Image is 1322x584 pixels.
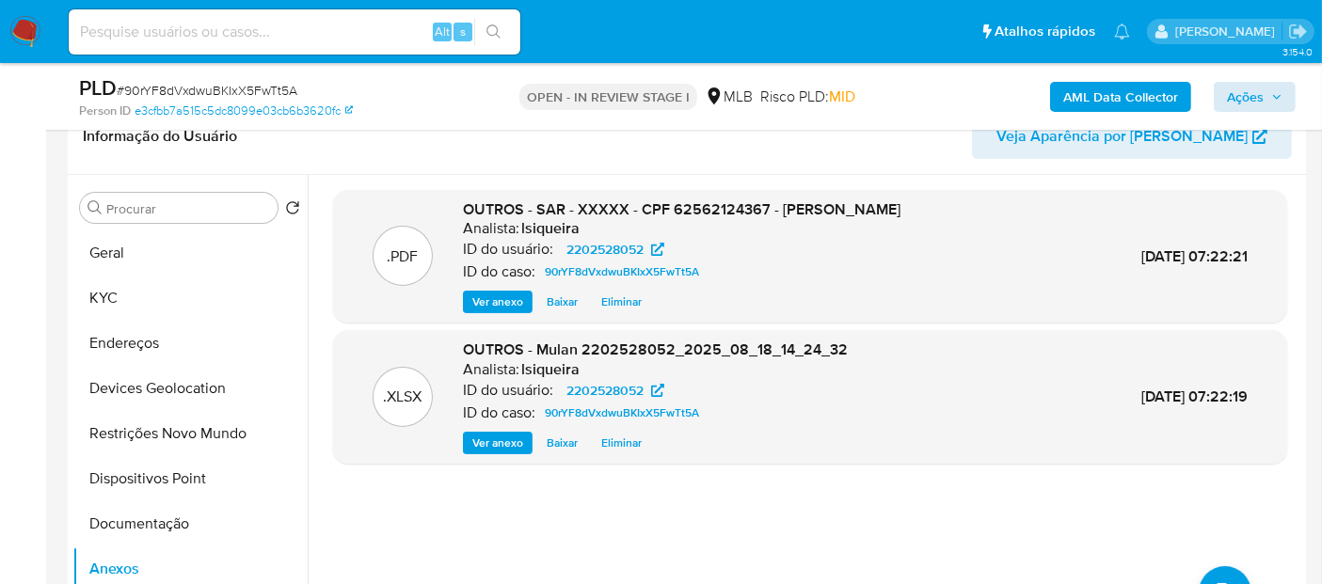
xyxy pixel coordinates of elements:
[435,23,450,40] span: Alt
[83,127,237,146] h1: Informação do Usuário
[547,434,578,452] span: Baixar
[547,292,578,311] span: Baixar
[72,321,308,366] button: Endereços
[79,72,117,103] b: PLD
[519,84,697,110] p: OPEN - IN REVIEW STAGE I
[1214,82,1296,112] button: Ações
[537,291,587,313] button: Baixar
[474,19,513,45] button: search-icon
[601,292,642,311] span: Eliminar
[566,379,644,402] span: 2202528052
[88,200,103,215] button: Procurar
[117,81,297,100] span: # 90rYF8dVxdwuBKIxX5FwTt5A
[460,23,466,40] span: s
[463,360,519,379] p: Analista:
[1063,82,1178,112] b: AML Data Collector
[1114,24,1130,39] a: Notificações
[72,456,308,501] button: Dispositivos Point
[601,434,642,452] span: Eliminar
[72,276,308,321] button: KYC
[1141,245,1248,267] span: [DATE] 07:22:21
[463,240,553,259] p: ID do usuário:
[829,86,855,107] span: MID
[1175,23,1282,40] p: leticia.siqueira@mercadolivre.com
[72,230,308,276] button: Geral
[705,87,753,107] div: MLB
[384,387,422,407] p: .XLSX
[135,103,353,119] a: e3cfbb7a515c5dc8099e03cb6b3620fc
[463,291,533,313] button: Ver anexo
[463,198,900,220] span: OUTROS - SAR - XXXXX - CPF 62562124367 - [PERSON_NAME]
[72,411,308,456] button: Restrições Novo Mundo
[545,260,699,283] span: 90rYF8dVxdwuBKIxX5FwTt5A
[555,238,676,260] a: 2202528052
[463,339,848,360] span: OUTROS - Mulan 2202528052_2025_08_18_14_24_32
[388,246,419,267] p: .PDF
[69,20,520,44] input: Pesquise usuários ou casos...
[463,262,535,281] p: ID do caso:
[995,22,1095,41] span: Atalhos rápidos
[521,360,580,379] h6: lsiqueira
[537,260,707,283] a: 90rYF8dVxdwuBKIxX5FwTt5A
[1141,386,1248,407] span: [DATE] 07:22:19
[472,292,523,311] span: Ver anexo
[566,238,644,260] span: 2202528052
[463,219,519,238] p: Analista:
[1050,82,1191,112] button: AML Data Collector
[555,379,676,402] a: 2202528052
[521,219,580,238] h6: lsiqueira
[592,291,651,313] button: Eliminar
[996,114,1248,159] span: Veja Aparência por [PERSON_NAME]
[972,114,1292,159] button: Veja Aparência por [PERSON_NAME]
[72,501,308,546] button: Documentação
[72,366,308,411] button: Devices Geolocation
[760,87,855,107] span: Risco PLD:
[1227,82,1264,112] span: Ações
[592,432,651,454] button: Eliminar
[463,403,535,422] p: ID do caso:
[472,434,523,452] span: Ver anexo
[463,432,533,454] button: Ver anexo
[537,432,587,454] button: Baixar
[106,200,270,217] input: Procurar
[1282,44,1313,59] span: 3.154.0
[285,200,300,221] button: Retornar ao pedido padrão
[463,381,553,400] p: ID do usuário:
[79,103,131,119] b: Person ID
[1288,22,1308,41] a: Sair
[537,402,707,424] a: 90rYF8dVxdwuBKIxX5FwTt5A
[545,402,699,424] span: 90rYF8dVxdwuBKIxX5FwTt5A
